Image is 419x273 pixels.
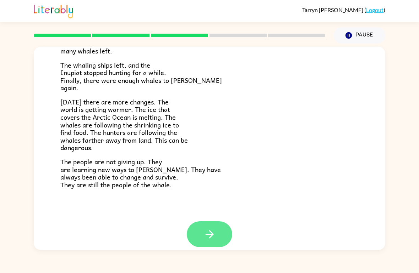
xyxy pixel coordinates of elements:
[60,60,222,93] span: The whaling ships left, and the Inupiat stopped hunting for a while. Finally, there were enough w...
[34,3,73,18] img: Literably
[60,157,221,190] span: The people are not giving up. They are learning new ways to [PERSON_NAME]. They have always been ...
[334,27,385,44] button: Pause
[60,97,188,153] span: [DATE] there are more changes. The world is getting warmer. The ice that covers the Arctic Ocean ...
[302,6,385,13] div: ( )
[302,6,364,13] span: Tarryn [PERSON_NAME]
[366,6,383,13] a: Logout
